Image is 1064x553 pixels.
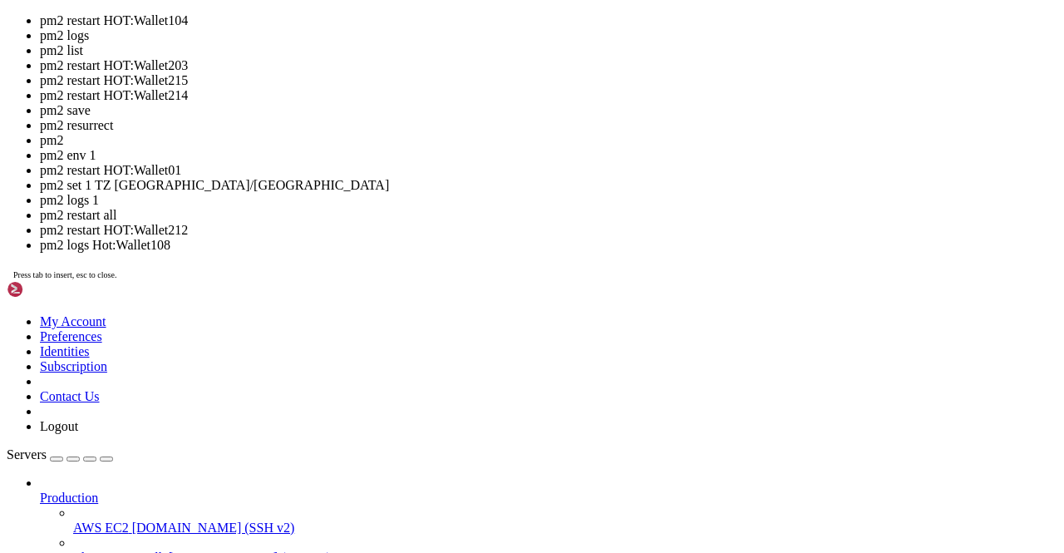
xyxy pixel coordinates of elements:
[352,40,381,48] span: enabled
[132,521,295,535] span: [DOMAIN_NAME] (SSH v2)
[135,57,140,65] span: │
[352,73,381,81] span: enabled
[318,106,323,115] span: │
[219,90,223,98] span: │
[135,32,140,40] span: │
[327,98,343,106] span: root
[7,23,11,32] span: │
[119,32,123,40] span: │
[7,15,847,23] x-row: HOT:Wallet145 default N/A 105058 3h 5 0% 33.7mb
[227,57,231,65] span: │
[27,32,32,40] span: │
[40,359,107,373] a: Subscription
[40,329,102,343] a: Preferences
[219,48,223,57] span: │
[235,57,260,65] span: online
[277,106,281,115] span: │
[227,106,231,115] span: │
[177,65,181,73] span: │
[27,90,32,98] span: │
[352,90,381,98] span: enabled
[289,57,293,65] span: │
[7,73,847,81] x-row: HOT:Wallet152 default N/A 104935 3h 4 0% 35.5mb
[7,15,11,23] span: │
[7,65,11,73] span: │
[15,65,23,73] span: 89
[318,98,323,106] span: │
[206,57,210,65] span: │
[73,506,1057,536] li: AWS EC2 [DOMAIN_NAME] (SSH v2)
[27,115,32,123] span: │
[389,15,393,23] span: │
[7,40,11,48] span: │
[318,57,323,65] span: │
[7,23,847,32] x-row: HOT:Wallet146 default N/A 105057 3h 5 0% 33.8mb
[343,106,347,115] span: │
[27,57,32,65] span: │
[7,32,11,40] span: │
[135,106,140,115] span: │
[144,15,160,23] span: fork
[235,7,260,15] span: online
[15,15,23,23] span: 24
[219,15,223,23] span: │
[343,23,347,32] span: │
[327,81,343,90] span: root
[73,521,129,535] span: AWS EC2
[277,48,281,57] span: │
[7,48,847,57] x-row: HOT:Wallet149 default N/A 105053 3h 5 0% 33.7mb
[343,7,347,15] span: │
[389,48,393,57] span: │
[27,7,32,15] span: │
[206,90,210,98] span: │
[7,7,847,15] x-row: HOT:Wallet144 default N/A 104950 3h 4 0% 33.7mb
[40,419,78,433] a: Logout
[7,40,847,48] x-row: HOT:Wallet148 default N/A 105054 3h 5 0% 33.6mb
[7,106,11,115] span: │
[40,43,1057,58] li: pm2 list
[144,65,160,73] span: fork
[7,106,847,115] x-row: HOT:Wallet156 default N/A 105046 3h 5 0% 33.8mb
[389,73,393,81] span: │
[343,57,347,65] span: │
[177,106,181,115] span: │
[318,32,323,40] span: │
[7,57,847,65] x-row: HOT:Wallet150 default N/A 105052 3h 5 0% 33.6mb
[227,90,231,98] span: │
[219,23,223,32] span: │
[15,98,23,106] span: 93
[206,106,210,115] span: │
[227,7,231,15] span: │
[40,73,1057,88] li: pm2 restart HOT:Wallet215
[289,98,293,106] span: │
[389,32,393,40] span: │
[86,48,90,57] span: │
[235,98,260,106] span: online
[327,65,343,73] span: root
[277,7,281,15] span: │
[343,81,347,90] span: │
[15,57,23,65] span: 29
[7,447,47,462] span: Servers
[389,57,393,65] span: │
[389,23,393,32] span: │
[289,23,293,32] span: │
[86,73,90,81] span: │
[144,7,160,15] span: fork
[277,98,281,106] span: │
[177,15,181,23] span: │
[206,98,210,106] span: │
[289,15,293,23] span: │
[135,65,140,73] span: │
[135,81,140,90] span: │
[343,40,347,48] span: │
[40,133,1057,148] li: pm2
[144,57,160,65] span: fork
[318,7,323,15] span: │
[27,98,32,106] span: │
[343,32,347,40] span: │
[119,65,123,73] span: │
[318,48,323,57] span: │
[177,57,181,65] span: │
[40,193,1057,208] li: pm2 logs 1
